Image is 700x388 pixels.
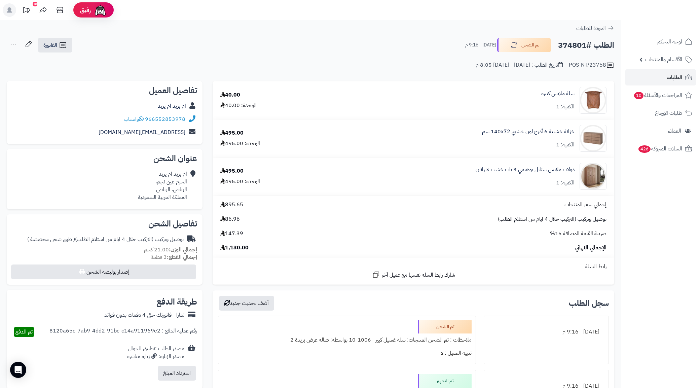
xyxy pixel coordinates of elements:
span: المراجعات والأسئلة [633,91,682,100]
span: 895.65 [220,201,243,209]
div: الوحدة: 40.00 [220,102,257,109]
div: 10 [33,2,37,6]
span: الطلبات [667,73,682,82]
div: مصدر الزيارة: زيارة مباشرة [127,353,184,360]
div: 40.00 [220,91,240,99]
img: ai-face.png [94,3,107,17]
a: السلات المتروكة426 [625,141,696,157]
h2: تفاصيل العميل [12,86,197,95]
a: 966552853978 [145,115,185,123]
span: العودة للطلبات [576,24,606,32]
div: رقم عملية الدفع : 8120a65c-7ab9-4dd2-91bc-c14a911969e2 [49,327,197,337]
a: طلبات الإرجاع [625,105,696,121]
span: طلبات الإرجاع [655,108,682,118]
a: ام يزيد ام يزيد [158,102,186,110]
a: لوحة التحكم [625,34,696,50]
small: 3 قطعة [151,253,197,261]
div: ملاحظات : تم الشحن المنتجات: سلة غسيل كبير - 1006-10 بواسطة: صالة عرض بريدة 2 [222,333,472,347]
span: توصيل وتركيب (التركيب خلال 4 ايام من استلام الطلب) [498,215,606,223]
h2: الطلب #374801 [558,38,614,52]
div: 495.00 [220,129,244,137]
a: المراجعات والأسئلة10 [625,87,696,103]
div: الكمية: 1 [556,179,575,187]
a: تحديثات المنصة [18,3,35,19]
span: ضريبة القيمة المضافة 15% [550,230,606,238]
small: 21.00 كجم [144,246,197,254]
a: سلة ملابس كبيرة [541,90,575,98]
span: السلات المتروكة [638,144,682,153]
h2: تفاصيل الشحن [12,220,197,228]
strong: إجمالي الوزن: [169,246,197,254]
div: مصدر الطلب :تطبيق الجوال [127,345,184,360]
div: 495.00 [220,167,244,175]
h3: سجل الطلب [569,299,609,307]
a: العودة للطلبات [576,24,614,32]
img: 1730293996-110116010100-90x90.jpg [580,87,606,114]
a: الطلبات [625,69,696,85]
span: شارك رابط السلة نفسها مع عميل آخر [382,271,455,279]
div: تم الشحن [418,320,472,333]
div: الكمية: 1 [556,103,575,111]
span: ( طرق شحن مخصصة ) [27,235,75,243]
div: الكمية: 1 [556,141,575,149]
div: توصيل وتركيب (التركيب خلال 4 ايام من استلام الطلب) [27,236,184,243]
div: الوحدة: 495.00 [220,140,260,147]
div: الوحدة: 495.00 [220,178,260,185]
img: 1749976485-1-90x90.jpg [580,163,606,190]
span: 86.96 [220,215,240,223]
button: أضف تحديث جديد [219,296,274,311]
span: 147.39 [220,230,243,238]
span: الفاتورة [43,41,57,49]
div: POS-NT/23758 [569,61,614,69]
button: استرداد المبلغ [158,366,196,381]
button: تم الشحن [497,38,551,52]
div: تنبيه العميل : لا [222,347,472,360]
a: شارك رابط السلة نفسها مع عميل آخر [372,271,455,279]
span: إجمالي سعر المنتجات [564,201,606,209]
a: خزانة خشبية 6 أدرج لون خشبي 140x72 سم [482,128,575,136]
span: رفيق [80,6,91,14]
span: 10 [634,92,643,99]
button: إصدار بوليصة الشحن [11,264,196,279]
a: دولاب ملابس ستايل بوهيمي 3 باب خشب × راتان [476,166,575,174]
span: 1,130.00 [220,244,249,252]
span: العملاء [668,126,681,136]
a: واتساب [124,115,144,123]
span: تم الدفع [15,328,33,336]
div: تم التجهيز [418,374,472,388]
div: Open Intercom Messenger [10,362,26,378]
small: [DATE] - 9:16 م [465,42,496,48]
a: العملاء [625,123,696,139]
h2: عنوان الشحن [12,154,197,163]
a: الفاتورة [38,38,72,52]
div: تاريخ الطلب : [DATE] - [DATE] 8:05 م [476,61,563,69]
span: 426 [638,145,651,153]
img: 1752058398-1(9)-90x90.jpg [580,125,606,152]
a: [EMAIL_ADDRESS][DOMAIN_NAME] [99,128,185,136]
h2: طريقة الدفع [156,298,197,306]
strong: إجمالي القطع: [167,253,197,261]
div: ام يزيد ام يزيد الحزم عين نجم، الرياض، الرياض المملكة العربية السعودية [138,170,187,201]
span: الأقسام والمنتجات [645,55,682,64]
span: الإجمالي النهائي [575,244,606,252]
div: رابط السلة [215,263,612,271]
div: تمارا - فاتورتك حتى 4 دفعات بدون فوائد [104,311,184,319]
div: [DATE] - 9:16 م [488,325,604,339]
span: لوحة التحكم [657,37,682,46]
